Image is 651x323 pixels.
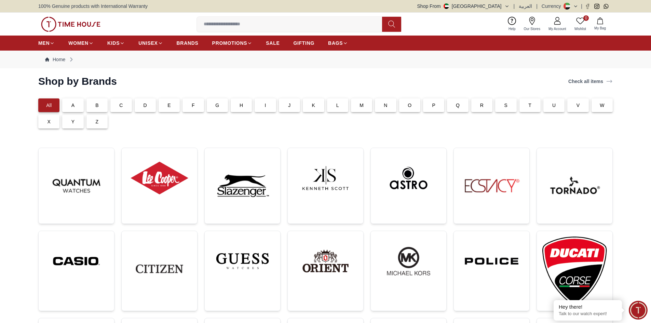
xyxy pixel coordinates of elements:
span: Our Stores [521,26,543,31]
a: Whatsapp [603,4,609,9]
span: KIDS [107,40,120,46]
p: G [215,102,219,109]
img: ... [376,237,441,286]
span: 100% Genuine products with International Warranty [38,3,148,10]
img: ... [542,237,607,305]
a: Help [504,15,520,33]
img: ... [210,237,275,286]
p: F [192,102,195,109]
span: GIFTING [293,40,314,46]
p: K [312,102,315,109]
p: V [577,102,580,109]
a: Home [45,56,65,63]
img: ... [41,17,100,32]
p: C [119,102,123,109]
img: ... [459,237,524,286]
p: Q [456,102,460,109]
p: H [240,102,243,109]
span: Wishlist [572,26,589,31]
p: U [552,102,556,109]
a: WOMEN [68,37,94,49]
a: MEN [38,37,55,49]
span: SALE [266,40,280,46]
img: ... [459,153,524,218]
p: D [144,102,147,109]
a: BAGS [328,37,348,49]
p: Talk to our watch expert! [559,311,617,317]
p: L [336,102,339,109]
p: O [408,102,411,109]
p: B [95,102,99,109]
span: Help [506,26,518,31]
div: Hey there! [559,304,617,310]
a: SALE [266,37,280,49]
nav: Breadcrumb [38,51,613,68]
span: 0 [583,15,589,21]
p: X [47,118,51,125]
img: ... [293,237,358,286]
p: Z [96,118,99,125]
span: My Account [546,26,569,31]
p: A [71,102,75,109]
p: Y [71,118,75,125]
p: T [528,102,531,109]
a: Check all items [567,77,614,86]
img: ... [210,153,275,218]
img: ... [127,237,192,301]
span: | [536,3,538,10]
div: Chat Widget [629,301,648,320]
a: PROMOTIONS [212,37,253,49]
span: My Bag [592,26,609,31]
img: United Arab Emirates [444,3,449,9]
span: BRANDS [177,40,199,46]
div: Currency [542,3,564,10]
p: S [504,102,508,109]
a: Instagram [594,4,599,9]
p: E [167,102,171,109]
img: ... [127,153,192,203]
span: UNISEX [138,40,158,46]
p: All [46,102,52,109]
img: ... [44,237,109,286]
p: N [384,102,387,109]
p: I [265,102,266,109]
span: WOMEN [68,40,89,46]
h2: Shop by Brands [38,75,117,88]
a: GIFTING [293,37,314,49]
a: 0Wishlist [570,15,590,33]
img: ... [376,153,441,203]
button: العربية [519,3,532,10]
a: Our Stores [520,15,544,33]
span: | [514,3,515,10]
img: ... [44,153,109,218]
span: PROMOTIONS [212,40,247,46]
img: ... [293,153,358,203]
p: M [360,102,364,109]
p: W [600,102,604,109]
a: BRANDS [177,37,199,49]
span: | [581,3,582,10]
span: BAGS [328,40,343,46]
a: KIDS [107,37,125,49]
button: My Bag [590,16,610,32]
img: ... [542,153,607,218]
a: UNISEX [138,37,163,49]
a: Facebook [585,4,590,9]
p: P [432,102,435,109]
p: R [480,102,484,109]
span: MEN [38,40,50,46]
p: J [288,102,290,109]
button: Shop From[GEOGRAPHIC_DATA] [417,3,510,10]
